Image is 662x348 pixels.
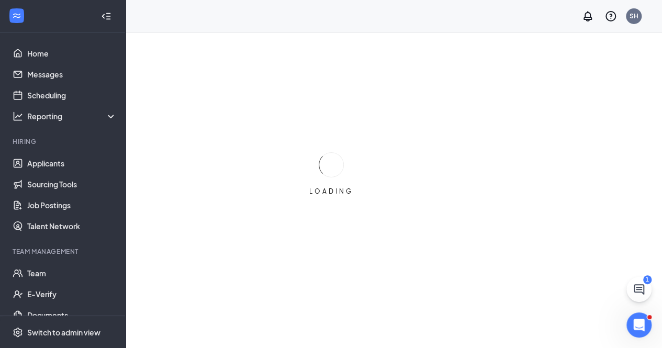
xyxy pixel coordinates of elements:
[27,327,100,338] div: Switch to admin view
[27,174,117,195] a: Sourcing Tools
[13,111,23,121] svg: Analysis
[633,283,645,296] svg: ChatActive
[12,10,22,21] svg: WorkstreamLogo
[27,195,117,216] a: Job Postings
[643,275,652,284] div: 1
[626,312,652,338] iframe: Intercom live chat
[13,247,115,256] div: Team Management
[101,11,111,21] svg: Collapse
[27,64,117,85] a: Messages
[27,216,117,237] a: Talent Network
[27,284,117,305] a: E-Verify
[27,263,117,284] a: Team
[581,10,594,23] svg: Notifications
[27,153,117,174] a: Applicants
[305,187,357,196] div: LOADING
[27,111,117,121] div: Reporting
[13,137,115,146] div: Hiring
[630,12,638,20] div: SH
[27,85,117,106] a: Scheduling
[27,305,117,325] a: Documents
[604,10,617,23] svg: QuestionInfo
[626,277,652,302] button: ChatActive
[27,43,117,64] a: Home
[13,327,23,338] svg: Settings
